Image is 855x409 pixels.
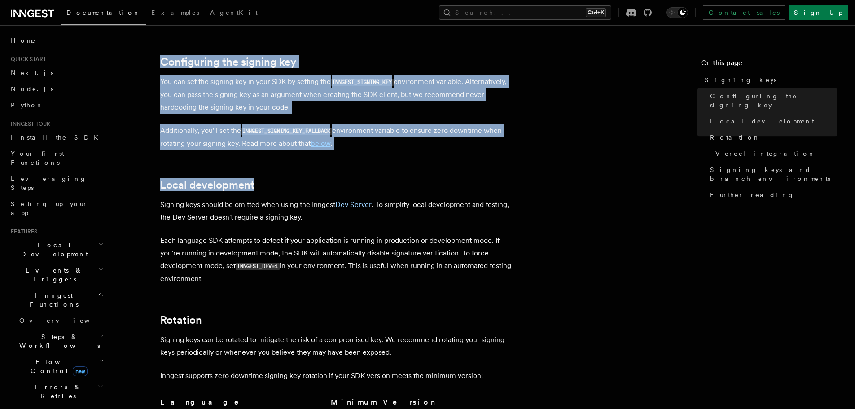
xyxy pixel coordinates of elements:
span: Events & Triggers [7,266,98,284]
span: Signing keys and branch environments [710,165,837,183]
a: Your first Functions [7,145,105,171]
span: Signing keys [705,75,776,84]
a: Examples [146,3,205,24]
p: Inngest supports zero downtime signing key rotation if your SDK version meets the minimum version: [160,369,519,382]
span: Leveraging Steps [11,175,87,191]
a: Vercel integration [712,145,837,162]
button: Errors & Retries [16,379,105,404]
a: Contact sales [703,5,785,20]
span: Install the SDK [11,134,104,141]
p: Signing keys should be omitted when using the Inngest . To simplify local development and testing... [160,198,519,224]
h4: On this page [701,57,837,72]
span: Next.js [11,69,53,76]
span: Node.js [11,85,53,92]
a: below [311,139,331,148]
span: Documentation [66,9,140,16]
span: Local development [710,117,814,126]
button: Events & Triggers [7,262,105,287]
a: Home [7,32,105,48]
span: new [73,366,88,376]
span: AgentKit [210,9,258,16]
span: Features [7,228,37,235]
a: Setting up your app [7,196,105,221]
a: Install the SDK [7,129,105,145]
span: Quick start [7,56,46,63]
button: Toggle dark mode [666,7,688,18]
span: Configuring the signing key [710,92,837,110]
a: Overview [16,312,105,329]
span: Home [11,36,36,45]
a: Rotation [160,314,202,326]
span: Flow Control [16,357,99,375]
button: Steps & Workflows [16,329,105,354]
p: Additionally, you'll set the environment variable to ensure zero downtime when rotating your sign... [160,124,519,150]
a: Documentation [61,3,146,25]
p: You can set the signing key in your SDK by setting the environment variable. Alternatively, you c... [160,75,519,114]
span: Vercel integration [715,149,816,158]
a: Local development [706,113,837,129]
span: Examples [151,9,199,16]
button: Local Development [7,237,105,262]
span: Inngest Functions [7,291,97,309]
a: Configuring the signing key [160,56,296,68]
span: Steps & Workflows [16,332,100,350]
a: Local development [160,179,254,191]
span: Errors & Retries [16,383,97,400]
a: Next.js [7,65,105,81]
a: Rotation [706,129,837,145]
span: Further reading [710,190,794,199]
button: Search...Ctrl+K [439,5,611,20]
a: Node.js [7,81,105,97]
span: Setting up your app [11,200,88,216]
kbd: Ctrl+K [586,8,606,17]
span: Python [11,101,44,109]
button: Inngest Functions [7,287,105,312]
button: Flow Controlnew [16,354,105,379]
a: Python [7,97,105,113]
span: Overview [19,317,112,324]
code: INNGEST_SIGNING_KEY [331,79,394,86]
code: INNGEST_DEV=1 [236,263,280,270]
a: Configuring the signing key [706,88,837,113]
a: Leveraging Steps [7,171,105,196]
a: Further reading [706,187,837,203]
a: AgentKit [205,3,263,24]
span: Inngest tour [7,120,50,128]
p: Each language SDK attempts to detect if your application is running in production or development ... [160,234,519,285]
a: Signing keys and branch environments [706,162,837,187]
a: Dev Server [335,200,372,209]
code: INNGEST_SIGNING_KEY_FALLBACK [241,128,332,135]
span: Your first Functions [11,150,64,166]
a: Sign Up [789,5,848,20]
p: Signing keys can be rotated to mitigate the risk of a compromised key. We recommend rotating your... [160,334,519,359]
span: Rotation [710,133,760,142]
a: Signing keys [701,72,837,88]
span: Local Development [7,241,98,259]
